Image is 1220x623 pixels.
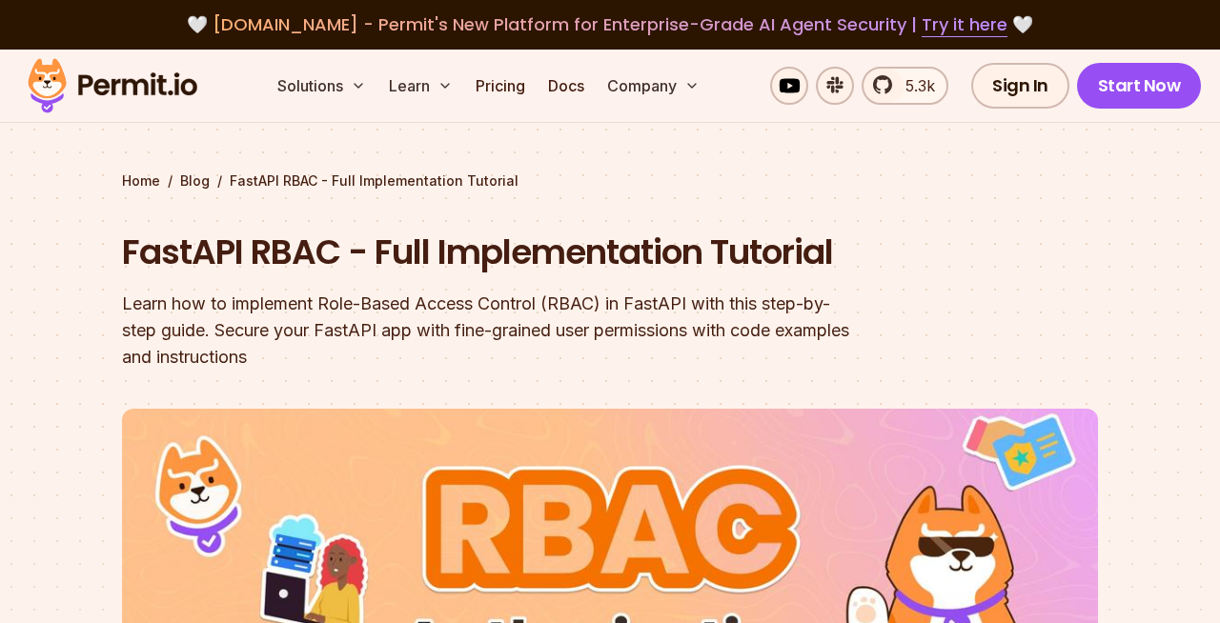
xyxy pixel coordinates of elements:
a: Start Now [1077,63,1202,109]
h1: FastAPI RBAC - Full Implementation Tutorial [122,229,854,276]
button: Solutions [270,67,374,105]
span: 5.3k [894,74,935,97]
button: Learn [381,67,460,105]
a: Try it here [922,12,1007,37]
button: Company [600,67,707,105]
a: 5.3k [862,67,948,105]
div: 🤍 🤍 [46,11,1174,38]
a: Blog [180,171,210,191]
span: [DOMAIN_NAME] - Permit's New Platform for Enterprise-Grade AI Agent Security | [213,12,1007,36]
a: Home [122,171,160,191]
a: Sign In [971,63,1069,109]
a: Pricing [468,67,533,105]
a: Docs [540,67,592,105]
div: / / [122,171,1098,191]
img: Permit logo [19,53,206,118]
div: Learn how to implement Role-Based Access Control (RBAC) in FastAPI with this step-by-step guide. ... [122,291,854,371]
